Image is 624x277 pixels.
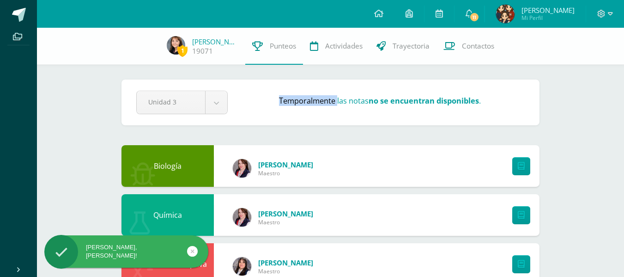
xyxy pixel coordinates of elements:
span: Unidad 3 [148,91,194,113]
div: Biología [121,145,214,187]
span: [PERSON_NAME] [258,209,313,218]
a: 19071 [192,46,213,56]
span: Punteos [270,41,296,51]
span: Maestro [258,267,313,275]
a: Contactos [436,28,501,65]
span: Contactos [462,41,494,51]
img: a67de8287cfd72052e2d4ae9d3b918b4.png [233,208,251,227]
h3: Temporalmente las notas . [279,95,481,106]
a: [PERSON_NAME] [192,37,238,46]
a: Actividades [303,28,370,65]
span: Trayectoria [393,41,430,51]
span: 1 [177,45,188,56]
div: [PERSON_NAME], [PERSON_NAME]! [44,243,208,260]
span: Actividades [325,41,363,51]
span: Maestro [258,169,313,177]
img: 1b7238515202dd18d5dc13171514332e.png [167,36,185,55]
div: Química [121,194,214,236]
img: a67de8287cfd72052e2d4ae9d3b918b4.png [233,159,251,178]
a: Trayectoria [370,28,436,65]
span: [PERSON_NAME] [258,160,313,169]
span: 11 [469,12,479,22]
a: Unidad 3 [137,91,227,114]
a: Punteos [245,28,303,65]
strong: no se encuentran disponibles [369,95,479,106]
span: [PERSON_NAME] [521,6,575,15]
span: [PERSON_NAME] [258,258,313,267]
span: Mi Perfil [521,14,575,22]
img: 01fcd12e4fdb3c1babf7ea4e2632d275.png [496,5,515,23]
img: 97f8099e6289341a6bd39b592ba140fc.png [233,257,251,276]
span: Maestro [258,218,313,226]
